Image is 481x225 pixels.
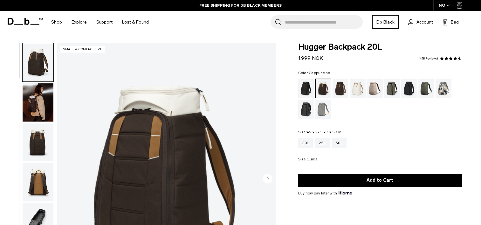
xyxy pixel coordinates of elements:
[298,174,462,187] button: Add to Cart
[60,46,105,53] p: Small & Compact Size
[333,79,348,98] a: Espresso
[46,11,154,33] nav: Main Navigation
[298,130,342,134] legend: Size:
[263,174,272,185] button: Next slide
[96,11,113,33] a: Support
[298,157,317,162] button: Size Guide
[307,130,342,134] span: 45 x 27.5 x 19.5 CM
[23,83,53,122] img: Hugger Backpack 20L Cappuccino
[367,79,383,98] a: Fogbow Beige
[22,163,54,202] button: Hugger Backpack 20L Cappuccino
[436,79,451,98] a: Line Cluster
[372,15,399,29] a: Db Black
[23,123,53,162] img: Hugger Backpack 20L Cappuccino
[451,19,459,25] span: Bag
[23,163,53,201] img: Hugger Backpack 20L Cappuccino
[408,18,433,26] a: Account
[309,71,330,75] span: Cappuccino
[22,43,54,82] button: Hugger Backpack 20L Cappuccino
[416,19,433,25] span: Account
[199,3,282,8] a: FREE SHIPPING FOR DB BLACK MEMBERS
[443,18,459,26] button: Bag
[418,79,434,98] a: Moss Green
[298,100,314,119] a: Reflective Black
[22,83,54,122] button: Hugger Backpack 20L Cappuccino
[72,11,87,33] a: Explore
[122,11,149,33] a: Lost & Found
[22,123,54,162] button: Hugger Backpack 20L Cappuccino
[298,71,330,75] legend: Color:
[384,79,400,98] a: Forest Green
[350,79,366,98] a: Oatmilk
[298,190,352,196] span: Buy now pay later with
[315,100,331,119] a: Sand Grey
[315,79,331,98] a: Cappuccino
[298,55,323,61] span: 1.999 NOK
[401,79,417,98] a: Charcoal Grey
[339,191,352,194] img: {"height" => 20, "alt" => "Klarna"}
[23,43,53,81] img: Hugger Backpack 20L Cappuccino
[298,138,313,148] a: 20L
[315,138,330,148] a: 25L
[332,138,347,148] a: 30L
[298,79,314,98] a: Black Out
[51,11,62,33] a: Shop
[298,43,462,51] span: Hugger Backpack 20L
[418,57,438,60] a: 498 reviews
